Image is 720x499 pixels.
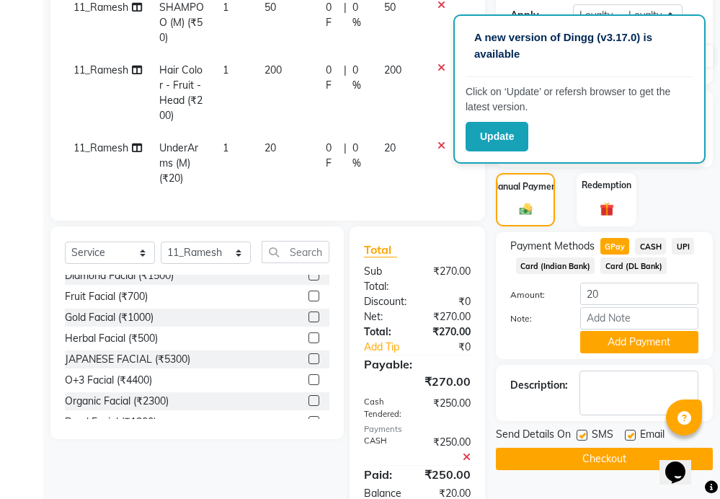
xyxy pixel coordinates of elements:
div: Net: [353,309,417,324]
label: Note: [499,312,569,325]
div: Apply Discount [510,8,573,38]
div: CASH [353,435,417,465]
span: SMS [592,427,613,445]
span: 11_Ramesh [74,63,128,76]
div: Diamond Facial (₹1500) [65,268,174,283]
div: Payments [364,423,471,436]
p: Click on ‘Update’ or refersh browser to get the latest version. [466,84,693,115]
div: Pearl Facial (₹1200) [65,415,156,430]
input: Search or Scan [262,241,329,263]
span: 200 [265,63,282,76]
div: Gold Facial (₹1000) [65,310,154,325]
div: ₹250.00 [417,396,481,420]
span: 1 [223,1,228,14]
label: Manual Payment [491,180,560,193]
iframe: chat widget [659,441,706,485]
div: O+3 Facial (₹4400) [65,373,152,388]
p: A new version of Dingg (v3.17.0) is available [474,30,685,62]
div: Payable: [353,356,481,373]
span: 0 F [326,63,338,93]
span: 1 [223,63,228,76]
span: CASH [635,238,666,255]
div: Paid: [353,466,414,483]
div: ₹250.00 [417,435,481,465]
span: 20 [384,141,396,154]
span: 50 [265,1,276,14]
div: ₹250.00 [414,466,481,483]
span: Email [640,427,665,445]
span: Card (DL Bank) [600,257,667,274]
div: ₹270.00 [417,264,481,294]
div: ₹270.00 [417,324,481,340]
span: Card (Indian Bank) [516,257,595,274]
span: 11_Ramesh [74,1,128,14]
span: | [344,63,347,93]
span: Send Details On [496,427,571,445]
span: Hair Color - Fruit - Head (₹200) [159,63,203,122]
div: ₹270.00 [353,373,481,390]
button: Checkout [496,448,713,470]
a: Add Tip [353,340,428,355]
span: 1 [223,141,228,154]
div: Fruit Facial (₹700) [65,289,148,304]
span: 0 % [352,141,367,171]
span: 200 [384,63,401,76]
label: Redemption [582,179,631,192]
div: Description: [510,378,568,393]
div: Organic Facial (₹2300) [65,394,169,409]
div: JAPANESE FACIAL (₹5300) [65,352,190,367]
span: | [344,141,347,171]
span: UPI [672,238,694,255]
span: 0 % [352,63,367,93]
span: 0 F [326,141,338,171]
img: _cash.svg [515,202,536,217]
div: Discount: [353,294,417,309]
div: ₹270.00 [417,309,481,324]
input: Add Note [580,307,698,330]
div: ₹0 [417,294,481,309]
span: SHAMPOO (M) (₹50) [159,1,204,44]
span: Total [364,242,397,257]
div: Sub Total: [353,264,417,294]
span: GPay [600,238,630,255]
div: ₹0 [428,340,481,355]
button: Add Payment [580,331,698,353]
span: 50 [384,1,396,14]
span: 20 [265,141,276,154]
span: 11_Ramesh [74,141,128,154]
div: Cash Tendered: [353,396,417,420]
div: Total: [353,324,417,340]
button: Update [466,122,528,151]
span: Payment Methods [510,239,595,254]
div: Herbal Facial (₹500) [65,331,158,346]
span: UnderArms (M) (₹20) [159,141,198,185]
img: _gift.svg [595,200,618,218]
input: Amount [580,283,698,305]
label: Amount: [499,288,569,301]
